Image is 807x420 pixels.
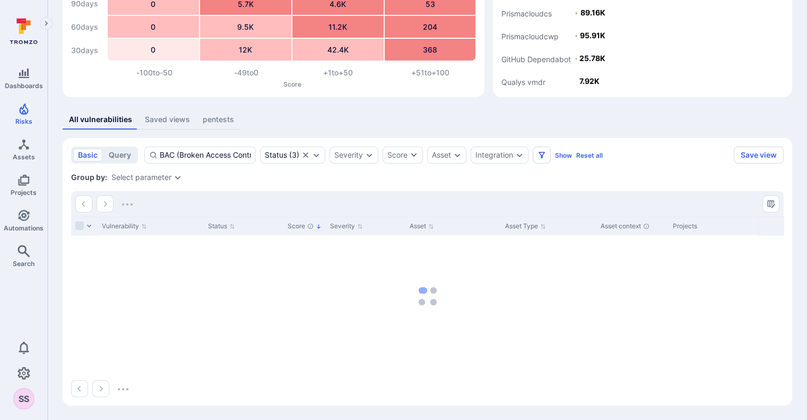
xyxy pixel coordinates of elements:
[11,188,37,196] span: Projects
[71,40,103,61] div: 30 days
[71,380,88,397] button: Go to the previous page
[63,110,792,130] div: assets tabs
[71,16,103,38] div: 60 days
[385,39,476,61] div: 368
[301,151,310,159] button: Clear selection
[365,151,374,159] button: Expand dropdown
[200,16,291,38] div: 9.5K
[5,82,43,90] span: Dashboards
[734,147,784,164] button: Save view
[579,76,600,85] text: 7.92K
[40,17,53,30] button: Expand navigation menu
[555,151,572,159] button: Show
[111,173,171,182] button: Select parameter
[108,39,199,61] div: 0
[13,388,34,409] div: Sooraj Sudevan
[475,151,513,159] button: Integration
[410,222,434,230] button: Sort by Asset
[108,16,199,38] div: 0
[203,114,234,125] div: pentests
[200,67,292,78] div: -49 to 0
[292,16,384,38] div: 11.2K
[4,224,44,232] span: Automations
[265,151,287,159] div: Status
[576,151,603,159] button: Reset all
[307,223,314,229] div: The vulnerability score is based on the parameters defined in the settings
[762,195,779,212] button: Manage columns
[383,147,423,164] button: Score
[15,117,32,125] span: Risks
[160,150,251,160] input: Search vulnerability
[92,380,109,397] button: Go to the next page
[108,67,200,78] div: -100 to -50
[13,153,35,161] span: Assets
[384,67,476,78] div: +51 to +100
[501,55,571,64] text: GitHub Dependabot
[334,151,363,159] button: Severity
[453,151,462,159] button: Expand dropdown
[13,388,34,409] button: SS
[387,150,407,160] div: Score
[505,222,546,230] button: Sort by Asset Type
[601,221,664,231] div: Asset context
[501,9,552,18] text: Prismacloudcs
[312,151,320,159] button: Expand dropdown
[432,151,451,159] button: Asset
[580,8,605,17] text: 89.16K
[173,173,182,182] button: Expand dropdown
[111,173,182,182] div: grouping parameters
[501,78,545,87] text: Qualys vmdr
[208,222,235,230] button: Sort by Status
[533,147,551,164] button: Filters
[580,31,605,40] text: 95.91K
[385,16,476,38] div: 204
[108,80,476,88] p: Score
[42,19,50,28] i: Expand navigation menu
[73,149,102,161] button: basic
[122,203,133,205] img: Loading...
[265,151,299,159] div: ( 3 )
[104,149,136,161] button: query
[97,195,114,212] button: Go to the next page
[330,222,363,230] button: Sort by Severity
[579,54,605,63] text: 25.78K
[200,39,291,61] div: 12K
[643,223,649,229] div: Automatically discovered context associated with the asset
[69,114,132,125] div: All vulnerabilities
[515,151,524,159] button: Expand dropdown
[316,221,322,232] p: Sorted by: Highest first
[75,221,84,230] span: Select all rows
[673,221,807,231] div: Projects
[145,114,190,125] div: Saved views
[292,39,384,61] div: 42.4K
[265,151,299,159] button: Status(3)
[71,172,107,183] span: Group by:
[288,222,322,230] button: Sort by Score
[75,195,92,212] button: Go to the previous page
[292,67,384,78] div: +1 to +50
[102,222,147,230] button: Sort by Vulnerability
[501,32,559,41] text: Prismacloudcwp
[118,388,128,390] img: Loading...
[13,260,34,268] span: Search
